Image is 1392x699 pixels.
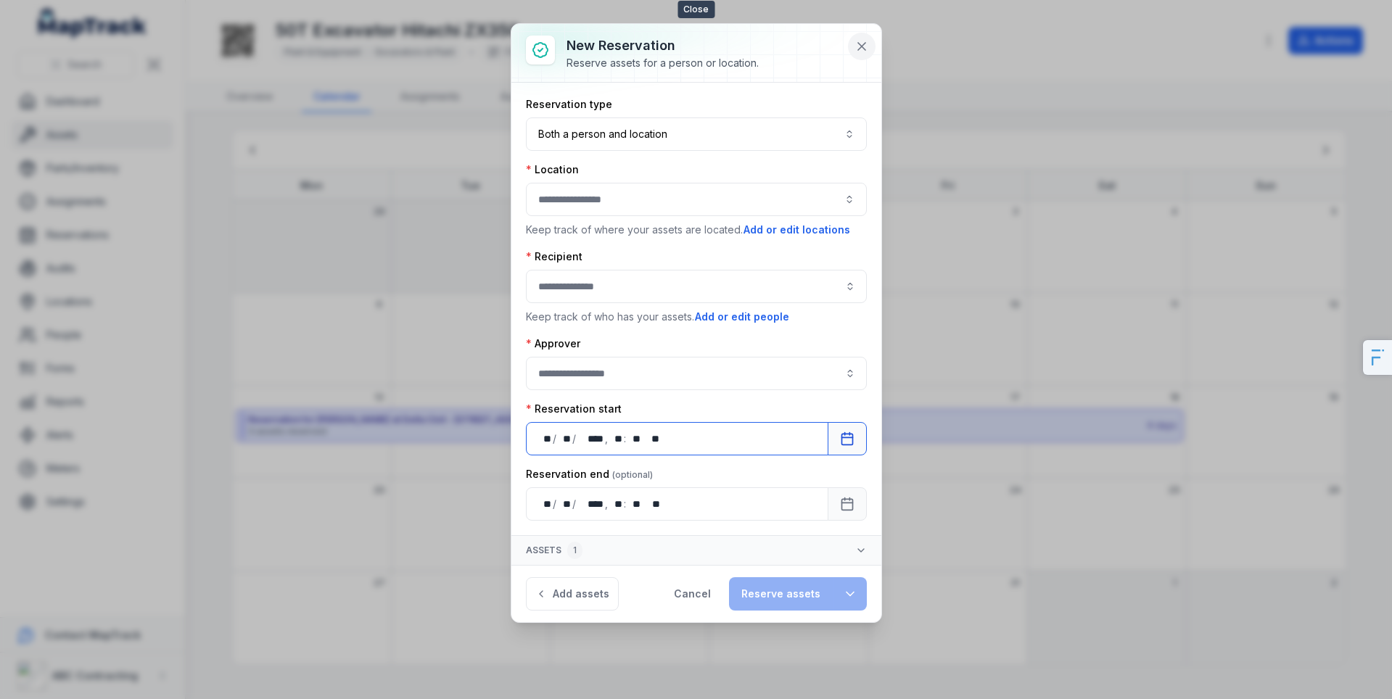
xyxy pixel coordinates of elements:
[526,402,622,416] label: Reservation start
[743,222,851,238] button: Add or edit locations
[526,357,867,390] input: :r56:-form-item-label
[553,431,558,446] div: /
[526,577,619,611] button: Add assets
[526,249,582,264] label: Recipient
[526,117,867,151] button: Both a person and location
[567,542,582,559] div: 1
[678,1,714,18] span: Close
[526,309,867,325] p: Keep track of who has your assets.
[577,431,605,446] div: year,
[828,487,867,521] button: Calendar
[526,97,612,112] label: Reservation type
[526,467,653,481] label: Reservation end
[572,431,577,446] div: /
[662,577,723,611] button: Cancel
[605,497,609,511] div: ,
[511,536,881,565] button: Assets1
[526,222,867,238] p: Keep track of where your assets are located.
[624,431,627,446] div: :
[558,431,572,446] div: month,
[572,497,577,511] div: /
[645,431,661,446] div: am/pm,
[609,431,624,446] div: hour,
[627,497,642,511] div: minute,
[645,497,662,511] div: am/pm,
[538,497,553,511] div: day,
[567,56,759,70] div: Reserve assets for a person or location.
[624,497,627,511] div: :
[553,497,558,511] div: /
[526,336,580,351] label: Approver
[609,497,624,511] div: hour,
[605,431,609,446] div: ,
[567,36,759,56] h3: New reservation
[828,422,867,455] button: Calendar
[627,431,642,446] div: minute,
[526,270,867,303] input: :r52:-form-item-label
[558,497,572,511] div: month,
[526,542,582,559] span: Assets
[577,497,605,511] div: year,
[526,162,579,177] label: Location
[538,431,553,446] div: day,
[694,309,790,325] button: Add or edit people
